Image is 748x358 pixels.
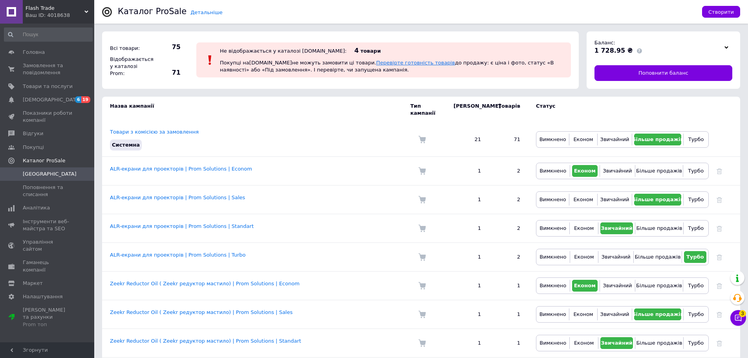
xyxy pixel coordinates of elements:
[540,136,566,142] span: Вимкнено
[717,168,722,174] a: Видалити
[446,300,489,329] td: 1
[108,54,151,79] div: Відображається у каталозі Prom:
[637,222,681,234] button: Більше продажів
[220,60,554,73] span: Покупці на [DOMAIN_NAME] не можуть замовити ці товари. до продажу: є ціна і фото, статус «В наявн...
[686,308,706,320] button: Турбо
[23,157,65,164] span: Каталог ProSale
[355,47,359,54] span: 4
[81,96,90,103] span: 19
[603,283,632,288] span: Звичайний
[108,43,151,54] div: Всі товари:
[634,308,681,320] button: Більше продажів
[600,222,633,234] button: Звичайний
[684,251,706,263] button: Турбо
[600,196,629,202] span: Звичайний
[446,185,489,214] td: 1
[23,239,73,253] span: Управління сайтом
[686,254,704,260] span: Турбо
[23,130,43,137] span: Відгуки
[418,310,426,318] img: Комісія за замовлення
[540,225,566,231] span: Вимкнено
[540,168,566,174] span: Вимкнено
[110,129,199,135] a: Товари з комісією за замовлення
[636,251,679,263] button: Більше продажів
[572,222,596,234] button: Економ
[360,48,381,54] span: товари
[23,293,63,300] span: Налаштування
[418,196,426,204] img: Комісія за замовлення
[489,329,528,358] td: 1
[739,310,746,317] span: 3
[528,97,709,123] td: Статус
[110,309,293,315] a: Zeekr Reductor Oil ( Zeekr редуктор мастило) | Prom Solutions | Sales
[572,251,596,263] button: Економ
[110,252,246,258] a: ALR-екрани для проекторів | Prom Solutions | Turbo
[23,307,73,328] span: [PERSON_NAME] та рахунки
[538,194,567,206] button: Вимкнено
[190,9,223,15] a: Детальніше
[446,329,489,358] td: 1
[686,134,706,145] button: Турбо
[717,225,722,231] a: Видалити
[118,7,187,16] div: Каталог ProSale
[540,340,566,346] span: Вимкнено
[540,196,566,202] span: Вимкнено
[418,224,426,232] img: Комісія за замовлення
[574,254,594,260] span: Економ
[686,222,706,234] button: Турбо
[489,300,528,329] td: 1
[688,136,704,142] span: Турбо
[573,136,593,142] span: Економ
[594,65,732,81] a: Поповнити баланс
[489,272,528,300] td: 1
[594,40,615,46] span: Баланс:
[418,339,426,347] img: Комісія за замовлення
[601,340,633,346] span: Звичайний
[23,259,73,273] span: Гаманець компанії
[23,83,73,90] span: Товари та послуги
[23,204,50,211] span: Аналітика
[220,48,347,54] div: Не відображається у каталозі [DOMAIN_NAME]:
[634,134,681,145] button: Більше продажів
[571,134,595,145] button: Економ
[634,194,681,206] button: Більше продажів
[688,168,704,174] span: Турбо
[574,340,594,346] span: Економ
[638,70,688,77] span: Поповнити баланс
[489,243,528,272] td: 2
[446,123,489,157] td: 21
[632,311,684,317] span: Більше продажів
[636,168,682,174] span: Більше продажів
[637,165,681,177] button: Більше продажів
[540,311,566,317] span: Вимкнено
[635,254,680,260] span: Більше продажів
[572,337,596,349] button: Економ
[688,311,704,317] span: Турбо
[540,254,566,260] span: Вимкнено
[23,96,81,103] span: [DEMOGRAPHIC_DATA]
[418,136,426,143] img: Комісія за замовлення
[717,196,722,202] a: Видалити
[636,283,682,288] span: Більше продажів
[540,283,566,288] span: Вимкнено
[685,280,706,292] button: Турбо
[4,28,93,42] input: Пошук
[204,54,216,66] img: :exclamation:
[489,157,528,185] td: 2
[637,337,681,349] button: Більше продажів
[636,340,682,346] span: Більше продажів
[110,166,252,172] a: ALR-екрани для проекторів | Prom Solutions | Econom
[717,340,722,346] a: Видалити
[538,337,567,349] button: Вимкнено
[688,340,704,346] span: Турбо
[110,195,245,200] a: ALR-екрани для проекторів | Prom Solutions | Sales
[110,281,300,286] a: Zeekr Reductor Oil ( Zeekr редуктор мастило) | Prom Solutions | Econom
[688,283,704,288] span: Турбо
[75,96,81,103] span: 6
[102,97,410,123] td: Назва кампанії
[688,196,704,202] span: Турбо
[153,68,181,77] span: 71
[717,283,722,288] a: Видалити
[23,321,73,328] div: Prom топ
[418,167,426,175] img: Комісія за замовлення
